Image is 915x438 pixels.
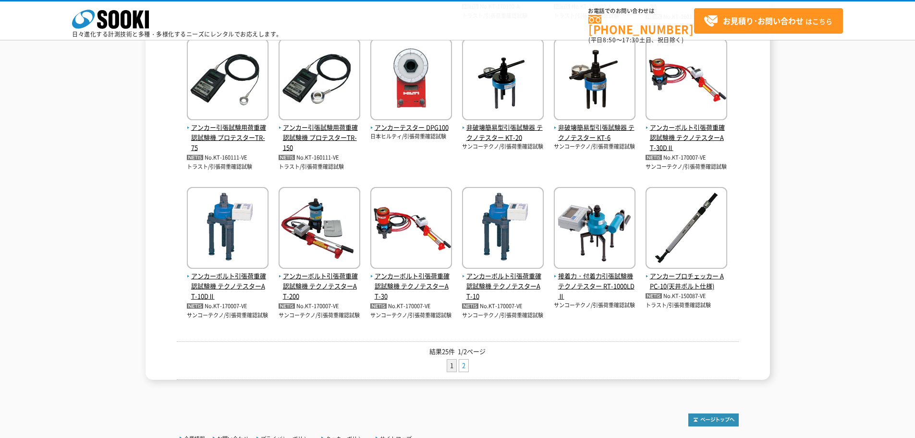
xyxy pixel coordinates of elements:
[459,360,468,372] a: 2
[554,271,635,301] span: 接着力・付着力引張試験機 テクノテスター RT-1000LDⅡ
[704,14,832,28] span: はこちら
[187,163,268,171] p: トラスト/引張荷重確認試験
[279,312,360,320] p: サンコーテクノ/引張荷重確認試験
[279,38,360,123] img: プロテスターTR-150
[187,113,268,153] a: アンカー引張試験用荷重確認試験機 プロテスターTR-75
[279,163,360,171] p: トラスト/引張荷重確認試験
[462,38,544,123] img: テクノテスター KT-20
[646,123,727,152] span: アンカーボルト引張荷重確認試験機 テクノテスターAT-30DⅡ
[370,301,452,312] p: No.KT-170007-VE
[370,123,452,133] span: アンカーテスター DPG100
[462,312,544,320] p: サンコーテクノ/引張荷重確認試験
[646,163,727,171] p: サンコーテクノ/引張荷重確認試験
[462,271,544,301] span: アンカーボルト引張荷重確認試験機 テクノテスターAT-10
[603,36,616,44] span: 8:50
[554,123,635,143] span: 非破壊簡易型引張試験器 テクノテスター KT-6
[187,312,268,320] p: サンコーテクノ/引張荷重確認試験
[694,8,843,34] a: お見積り･お問い合わせはこちら
[462,123,544,143] span: 非破壊簡易型引張試験器 テクノテスター KT-20
[187,301,268,312] p: No.KT-170007-VE
[688,413,739,426] img: トップページへ
[279,301,360,312] p: No.KT-170007-VE
[554,262,635,301] a: 接着力・付着力引張試験機 テクノテスター RT-1000LDⅡ
[462,143,544,151] p: サンコーテクノ/引張荷重確認試験
[279,113,360,153] a: アンカー引張試験用荷重確認試験機 プロテスターTR-150
[72,31,282,37] p: 日々進化する計測技術と多種・多様化するニーズにレンタルでお応えします。
[177,347,739,357] p: 結果25件 1/2ページ
[370,133,452,141] p: 日本ヒルティ/引張荷重確認試験
[370,113,452,133] a: アンカーテスター DPG100
[279,271,360,301] span: アンカーボルト引張荷重確認試験機 テクノテスターAT-200
[723,15,804,26] strong: お見積り･お問い合わせ
[462,301,544,312] p: No.KT-170007-VE
[187,262,268,301] a: アンカーボルト引張荷重確認試験機 テクノテスターAT-10DⅡ
[646,291,727,301] p: No.KT-150087-VE
[588,15,694,35] a: [PHONE_NUMBER]
[187,153,268,163] p: No.KT-160111-VE
[462,262,544,301] a: アンカーボルト引張荷重確認試験機 テクノテスターAT-10
[646,187,727,271] img: APC-10(天井ボルト仕様)
[462,187,544,271] img: テクノテスターAT-10
[646,301,727,310] p: トラスト/引張荷重確認試験
[554,143,635,151] p: サンコーテクノ/引張荷重確認試験
[622,36,639,44] span: 17:30
[370,271,452,301] span: アンカーボルト引張荷重確認試験機 テクノテスターAT-30
[187,123,268,152] span: アンカー引張試験用荷重確認試験機 プロテスターTR-75
[554,301,635,310] p: サンコーテクノ/引張荷重確認試験
[279,123,360,152] span: アンカー引張試験用荷重確認試験機 プロテスターTR-150
[279,153,360,163] p: No.KT-160111-VE
[588,8,694,14] span: お電話でのお問い合わせは
[588,36,683,44] span: (平日 ～ 土日、祝日除く)
[187,187,268,271] img: テクノテスターAT-10DⅡ
[279,187,360,271] img: テクノテスターAT-200
[646,113,727,153] a: アンカーボルト引張荷重確認試験機 テクノテスターAT-30DⅡ
[646,262,727,291] a: アンカープロチェッカー APC-10(天井ボルト仕様)
[279,262,360,301] a: アンカーボルト引張荷重確認試験機 テクノテスターAT-200
[187,38,268,123] img: プロテスターTR-75
[554,113,635,143] a: 非破壊簡易型引張試験器 テクノテスター KT-6
[646,271,727,291] span: アンカープロチェッカー APC-10(天井ボルト仕様)
[554,187,635,271] img: テクノテスター RT-1000LDⅡ
[370,262,452,301] a: アンカーボルト引張荷重確認試験機 テクノテスターAT-30
[187,271,268,301] span: アンカーボルト引張荷重確認試験機 テクノテスターAT-10DⅡ
[370,187,452,271] img: テクノテスターAT-30
[646,153,727,163] p: No.KT-170007-VE
[646,38,727,123] img: テクノテスターAT-30DⅡ
[447,359,457,372] li: 1
[462,113,544,143] a: 非破壊簡易型引張試験器 テクノテスター KT-20
[554,38,635,123] img: テクノテスター KT-6
[370,38,452,123] img: DPG100
[370,312,452,320] p: サンコーテクノ/引張荷重確認試験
